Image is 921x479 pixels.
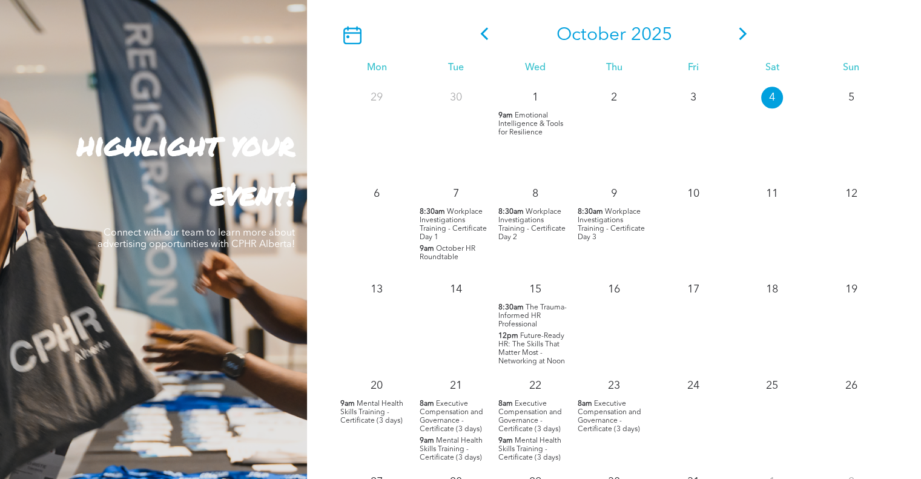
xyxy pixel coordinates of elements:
[495,62,575,74] div: Wed
[498,437,513,445] span: 9am
[733,62,812,74] div: Sat
[603,87,625,108] p: 2
[498,112,563,136] span: Emotional Intelligence & Tools for Resilience
[366,279,388,300] p: 13
[840,183,862,205] p: 12
[578,400,641,433] span: Executive Compensation and Governance - Certificate (3 days)
[498,332,565,365] span: Future-Ready HR: The Skills That Matter Most - Networking at Noon
[524,87,546,108] p: 1
[445,375,467,397] p: 21
[840,87,862,108] p: 5
[524,183,546,205] p: 8
[420,208,445,216] span: 8:30am
[340,400,355,408] span: 9am
[340,400,403,424] span: Mental Health Skills Training - Certificate (3 days)
[682,183,704,205] p: 10
[498,208,524,216] span: 8:30am
[417,62,496,74] div: Tue
[337,62,417,74] div: Mon
[498,111,513,120] span: 9am
[840,279,862,300] p: 19
[445,279,467,300] p: 14
[498,400,562,433] span: Executive Compensation and Governance - Certificate (3 days)
[761,87,783,108] p: 4
[603,279,625,300] p: 16
[445,87,467,108] p: 30
[578,208,603,216] span: 8:30am
[366,87,388,108] p: 29
[498,303,524,312] span: 8:30am
[97,228,295,249] span: Connect with our team to learn more about advertising opportunities with CPHR Alberta!
[524,279,546,300] p: 15
[761,279,783,300] p: 18
[498,400,513,408] span: 8am
[682,375,704,397] p: 24
[840,375,862,397] p: 26
[630,26,672,44] span: 2025
[603,375,625,397] p: 23
[366,183,388,205] p: 6
[445,183,467,205] p: 7
[77,122,295,215] strong: highlight your event!
[366,375,388,397] p: 20
[498,332,518,340] span: 12pm
[811,62,891,74] div: Sun
[498,304,567,328] span: The Trauma-Informed HR Professional
[556,26,626,44] span: October
[420,400,483,433] span: Executive Compensation and Governance - Certificate (3 days)
[524,375,546,397] p: 22
[420,437,434,445] span: 9am
[575,62,654,74] div: Thu
[498,437,561,461] span: Mental Health Skills Training - Certificate (3 days)
[420,245,434,253] span: 9am
[682,87,704,108] p: 3
[420,400,434,408] span: 8am
[603,183,625,205] p: 9
[682,279,704,300] p: 17
[761,183,783,205] p: 11
[578,400,592,408] span: 8am
[761,375,783,397] p: 25
[420,437,483,461] span: Mental Health Skills Training - Certificate (3 days)
[653,62,733,74] div: Fri
[498,208,566,241] span: Workplace Investigations Training - Certificate Day 2
[578,208,645,241] span: Workplace Investigations Training - Certificate Day 3
[420,245,475,261] span: October HR Roundtable
[420,208,487,241] span: Workplace Investigations Training - Certificate Day 1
